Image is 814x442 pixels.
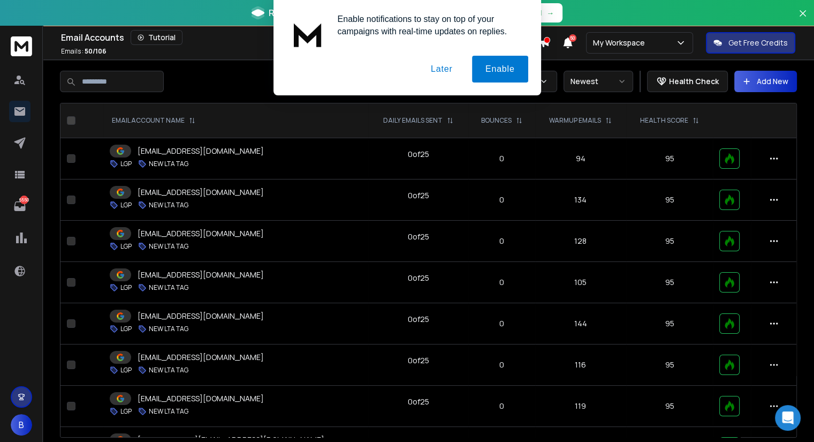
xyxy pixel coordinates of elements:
div: 0 of 25 [408,273,429,283]
p: LGP [120,201,132,209]
td: 144 [535,303,626,344]
p: NEW LTA TAG [149,366,188,374]
button: Enable [472,56,528,83]
p: WARMUP EMAILS [549,116,601,125]
td: 119 [535,386,626,427]
p: NEW LTA TAG [149,407,188,416]
a: 6550 [9,196,31,217]
p: NEW LTA TAG [149,325,188,333]
div: 0 of 25 [408,149,429,160]
p: 0 [475,277,529,288]
p: [EMAIL_ADDRESS][DOMAIN_NAME] [138,352,264,363]
td: 105 [535,262,626,303]
p: [EMAIL_ADDRESS][DOMAIN_NAME] [138,228,264,239]
p: HEALTH SCORE [640,116,688,125]
p: [EMAIL_ADDRESS][DOMAIN_NAME] [138,311,264,321]
td: 94 [535,138,626,179]
button: Later [417,56,466,83]
td: 95 [626,138,713,179]
div: 0 of 25 [408,396,429,407]
div: 0 of 25 [408,231,429,242]
p: LGP [120,366,132,374]
p: DAILY EMAILS SENT [383,116,443,125]
button: B [11,414,32,436]
p: 0 [475,318,529,329]
p: NEW LTA TAG [149,160,188,168]
p: 0 [475,153,529,164]
p: NEW LTA TAG [149,242,188,251]
td: 116 [535,344,626,386]
p: 0 [475,236,529,246]
td: 134 [535,179,626,221]
div: 0 of 25 [408,314,429,325]
p: NEW LTA TAG [149,283,188,292]
div: 0 of 25 [408,190,429,201]
div: Enable notifications to stay on top of your campaigns with real-time updates on replies. [329,13,528,38]
p: LGP [120,325,132,333]
td: 95 [626,262,713,303]
p: 6550 [20,196,28,204]
p: [EMAIL_ADDRESS][DOMAIN_NAME] [138,187,264,198]
div: EMAIL ACCOUNT NAME [112,116,195,125]
div: Open Intercom Messenger [775,405,801,431]
p: LGP [120,407,132,416]
p: BOUNCES [481,116,512,125]
p: LGP [120,242,132,251]
p: 0 [475,194,529,205]
p: NEW LTA TAG [149,201,188,209]
img: notification icon [286,13,329,56]
div: 0 of 25 [408,355,429,366]
p: LGP [120,283,132,292]
p: [EMAIL_ADDRESS][DOMAIN_NAME] [138,146,264,156]
p: 0 [475,401,529,411]
td: 95 [626,386,713,427]
p: [EMAIL_ADDRESS][DOMAIN_NAME] [138,269,264,280]
td: 95 [626,344,713,386]
td: 128 [535,221,626,262]
td: 95 [626,221,713,262]
p: LGP [120,160,132,168]
td: 95 [626,303,713,344]
p: 0 [475,359,529,370]
td: 95 [626,179,713,221]
p: [EMAIL_ADDRESS][DOMAIN_NAME] [138,393,264,404]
